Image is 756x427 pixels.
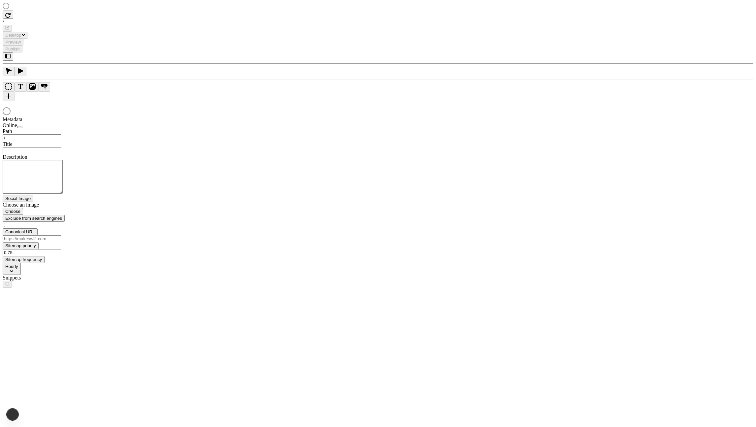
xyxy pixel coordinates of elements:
[15,82,26,92] button: Text
[3,154,27,160] span: Description
[5,243,36,248] span: Sitemap priority
[3,215,65,222] button: Exclude from search engines
[3,141,13,147] span: Title
[3,116,82,122] div: Metadata
[3,275,82,281] div: Snippets
[5,216,62,221] span: Exclude from search engines
[3,202,82,208] div: Choose an image
[3,228,38,235] button: Canonical URL
[3,32,28,39] button: Desktop
[5,33,21,38] span: Desktop
[3,242,39,249] button: Sitemap priority
[3,128,12,134] span: Path
[3,235,61,242] input: https://makeswift.com
[3,263,21,275] button: Hourly
[3,19,753,25] div: /
[3,39,23,46] button: Preview
[5,257,42,262] span: Sitemap frequency
[5,229,35,234] span: Canonical URL
[3,46,22,52] button: Publish
[5,47,20,51] span: Publish
[3,195,33,202] button: Social Image
[3,256,45,263] button: Sitemap frequency
[5,264,18,269] span: Hourly
[3,82,15,92] button: Box
[38,82,50,92] button: Button
[3,122,17,128] span: Online
[5,40,21,45] span: Preview
[3,208,23,215] button: Choose
[5,209,20,214] span: Choose
[26,82,38,92] button: Image
[5,196,31,201] span: Social Image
